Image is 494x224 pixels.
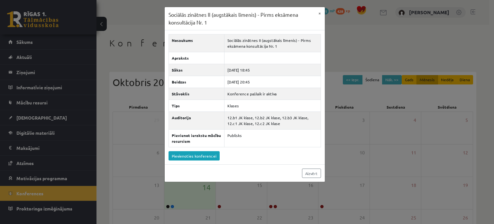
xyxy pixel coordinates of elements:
button: × [315,7,325,19]
th: Stāvoklis [169,88,224,100]
td: Sociālās zinātnes II (augstākais līmenis) - Pirms eksāmena konsultācija Nr. 1 [224,34,321,52]
a: Pievienoties konferencei [169,151,220,161]
th: Nosaukums [169,34,224,52]
a: Aizvērt [302,169,321,178]
td: [DATE] 20:45 [224,76,321,88]
th: Pievienot ierakstu mācību resursiem [169,130,224,147]
th: Sākas [169,64,224,76]
td: 12.b1 JK klase, 12.b2 JK klase, 12.b3 JK klase, 12.c1 JK klase, 12.c2 JK klase [224,112,321,130]
td: Klases [224,100,321,112]
th: Beidzas [169,76,224,88]
h3: Sociālās zinātnes II (augstākais līmenis) - Pirms eksāmena konsultācija Nr. 1 [169,11,315,26]
td: Publisks [224,130,321,147]
td: Konference pašlaik ir aktīva [224,88,321,100]
th: Apraksts [169,52,224,64]
td: [DATE] 18:45 [224,64,321,76]
th: Auditorija [169,112,224,130]
th: Tips [169,100,224,112]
